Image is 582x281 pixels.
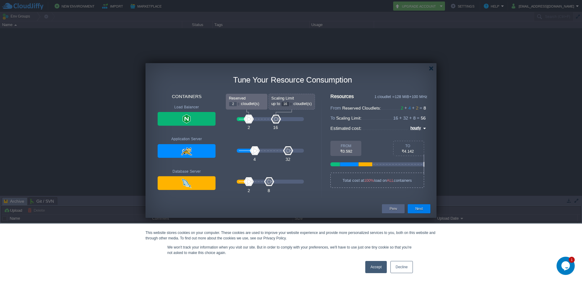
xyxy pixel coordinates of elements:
[404,105,408,110] label: +
[232,102,234,106] label: 2
[392,144,423,148] div: To
[283,102,287,106] label: 16
[253,157,256,162] label: 4
[423,105,427,110] label: 8
[158,105,216,109] label: Load Balancer
[557,257,576,275] iframe: chat widget
[330,141,424,188] img: total-cost.svg
[417,115,421,120] label: =
[413,115,417,120] label: 8
[330,124,361,132] div: Estimated cost:
[395,94,409,99] span: 128 MiB
[271,101,280,106] label: up to
[145,230,436,241] div: This website stores cookies on your computer. These cookies are used to improve your website expe...
[399,115,403,120] label: +
[330,115,335,120] label: To
[401,105,404,110] label: 2
[248,125,250,130] label: 2
[408,105,412,110] label: 4
[392,149,423,154] label: ₹4.142
[390,261,413,273] a: Decline
[412,105,416,110] label: +
[273,125,278,130] label: 16
[364,178,374,183] span: 100%
[336,116,362,120] label: Scaling Limit:
[330,105,341,110] label: From
[330,178,424,183] div: Total cost at load on containers
[158,75,427,85] div: Tune Your Resource Consumption
[412,94,427,99] span: 100 MHz
[158,137,216,141] label: Application Server
[229,96,246,100] label: Reserved
[158,94,216,99] label: CONTAINERS
[158,169,216,174] label: Database Server
[409,115,413,120] label: +
[420,105,423,110] label: =
[330,94,354,99] label: Resources
[286,157,290,162] label: 32
[268,188,270,193] label: 8
[271,96,294,100] label: Scaling Limit
[158,112,216,190] img: env.svg
[415,206,423,212] button: Next
[342,106,381,110] label: Reserved Cloudlets:
[390,206,397,212] button: Prev
[361,94,427,99] div: 1 cloudlet = +
[393,115,399,120] label: 16
[330,144,362,148] div: From
[330,149,362,154] label: ₹0.592
[387,178,394,183] span: ALL
[403,115,409,120] label: 32
[241,101,259,106] label: cloudlet(s)
[365,261,387,273] a: Accept
[226,94,315,186] img: balloons.svg
[416,105,420,110] label: 2
[421,115,427,120] label: 56
[248,188,250,193] label: 2
[293,101,312,106] label: cloudlet(s)
[167,245,415,256] p: We won't track your information when you visit our site. But in order to comply with your prefere...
